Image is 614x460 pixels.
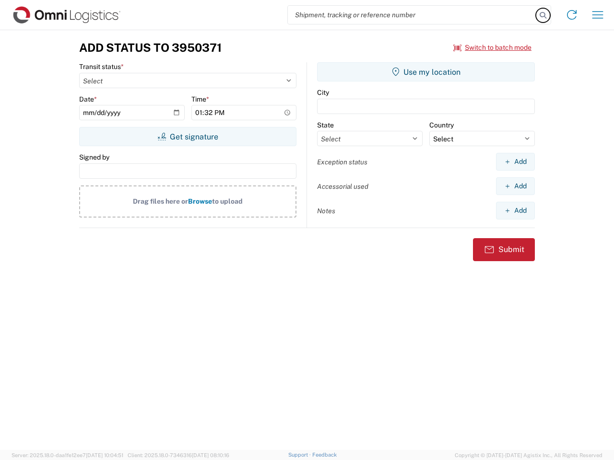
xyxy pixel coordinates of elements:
[496,153,535,171] button: Add
[79,95,97,103] label: Date
[128,452,229,458] span: Client: 2025.18.0-7346316
[455,451,602,460] span: Copyright © [DATE]-[DATE] Agistix Inc., All Rights Reserved
[212,197,243,205] span: to upload
[473,238,535,261] button: Submit
[79,41,222,55] h3: Add Status to 3950371
[133,197,188,205] span: Drag files here or
[317,207,335,215] label: Notes
[12,452,123,458] span: Server: 2025.18.0-daa1fe12ee7
[79,62,124,71] label: Transit status
[312,452,337,458] a: Feedback
[317,182,368,191] label: Accessorial used
[429,121,454,129] label: Country
[86,452,123,458] span: [DATE] 10:04:51
[496,202,535,219] button: Add
[288,6,536,24] input: Shipment, tracking or reference number
[79,127,296,146] button: Get signature
[317,121,334,129] label: State
[288,452,312,458] a: Support
[191,95,209,103] label: Time
[453,40,531,56] button: Switch to batch mode
[496,177,535,195] button: Add
[79,153,109,161] label: Signed by
[188,197,212,205] span: Browse
[317,88,329,97] label: City
[317,62,535,81] button: Use my location
[192,452,229,458] span: [DATE] 08:10:16
[317,158,367,166] label: Exception status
